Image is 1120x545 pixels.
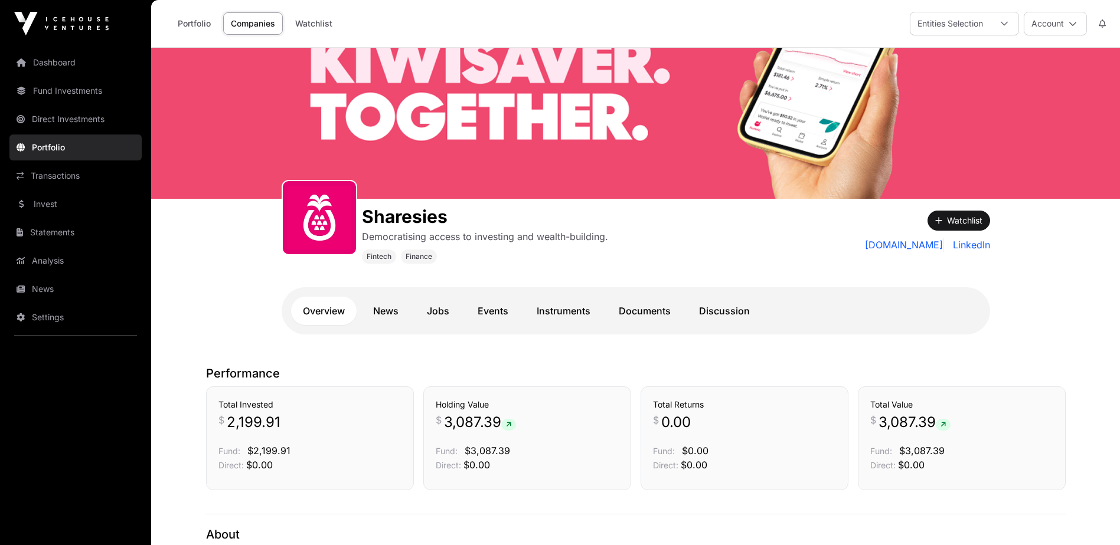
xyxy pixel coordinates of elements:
[14,12,109,35] img: Icehouse Ventures Logo
[682,445,708,457] span: $0.00
[361,297,410,325] a: News
[9,106,142,132] a: Direct Investments
[223,12,283,35] a: Companies
[463,459,490,471] span: $0.00
[9,50,142,75] a: Dashboard
[206,526,1066,543] p: About
[206,365,1066,382] p: Performance
[1024,12,1087,35] button: Account
[928,211,990,231] button: Watchlist
[227,413,280,432] span: 2,199.91
[406,252,432,261] span: Finance
[870,446,892,456] span: Fund:
[865,238,943,252] a: [DOMAIN_NAME]
[291,297,357,325] a: Overview
[661,413,691,432] span: 0.00
[879,413,951,432] span: 3,087.39
[653,413,659,427] span: $
[291,297,981,325] nav: Tabs
[1061,488,1120,545] iframe: Chat Widget
[436,446,458,456] span: Fund:
[870,399,1053,411] h3: Total Value
[9,248,142,274] a: Analysis
[466,297,520,325] a: Events
[436,413,442,427] span: $
[9,304,142,330] a: Settings
[246,459,273,471] span: $0.00
[9,78,142,104] a: Fund Investments
[170,12,218,35] a: Portfolio
[9,219,142,245] a: Statements
[288,12,340,35] a: Watchlist
[653,446,675,456] span: Fund:
[9,163,142,189] a: Transactions
[653,399,836,411] h3: Total Returns
[899,445,945,457] span: $3,087.39
[465,445,510,457] span: $3,087.39
[870,413,876,427] span: $
[218,399,401,411] h3: Total Invested
[870,460,896,470] span: Direct:
[151,48,1120,199] img: Sharesies
[898,459,925,471] span: $0.00
[247,445,290,457] span: $2,199.91
[288,186,351,249] img: sharesies_logo.jpeg
[218,460,244,470] span: Direct:
[948,238,990,252] a: LinkedIn
[9,134,142,160] a: Portfolio
[607,297,683,325] a: Documents
[681,459,707,471] span: $0.00
[367,252,391,261] span: Fintech
[415,297,461,325] a: Jobs
[910,12,990,35] div: Entities Selection
[362,229,608,244] p: Democratising access to investing and wealth-building.
[653,460,678,470] span: Direct:
[444,413,516,432] span: 3,087.39
[9,276,142,302] a: News
[9,191,142,217] a: Invest
[362,206,608,227] h1: Sharesies
[218,446,240,456] span: Fund:
[687,297,762,325] a: Discussion
[218,413,224,427] span: $
[525,297,602,325] a: Instruments
[436,460,461,470] span: Direct:
[436,399,619,411] h3: Holding Value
